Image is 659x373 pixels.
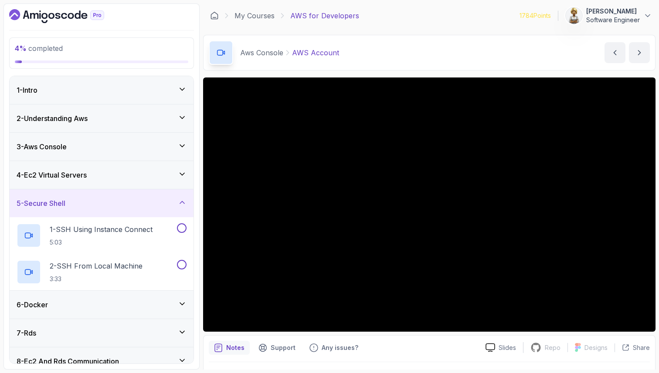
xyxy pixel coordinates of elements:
p: 1 - SSH Using Instance Connect [50,224,153,235]
p: Software Engineer [586,16,640,24]
button: notes button [209,341,250,355]
h3: 7 - Rds [17,328,36,338]
h3: 3 - Aws Console [17,141,67,152]
p: Designs [584,343,608,352]
p: Repo [545,343,560,352]
h3: 5 - Secure Shell [17,198,65,208]
h3: 8 - Ec2 And Rds Communication [17,356,119,366]
p: Slides [499,343,516,352]
h3: 4 - Ec2 Virtual Servers [17,170,87,180]
iframe: 1 - AWS Account [203,77,656,332]
img: user profile image [566,7,582,24]
a: Dashboard [9,9,124,23]
button: 2-Understanding Aws [10,104,194,132]
p: AWS for Developers [290,10,359,21]
p: AWS Account [292,47,339,58]
span: 4 % [15,44,27,53]
button: 3-Aws Console [10,133,194,161]
span: completed [15,44,63,53]
button: 1-Intro [10,76,194,104]
button: 4-Ec2 Virtual Servers [10,161,194,189]
p: [PERSON_NAME] [586,7,640,16]
p: Support [271,343,296,352]
p: 3:33 [50,275,143,283]
p: 2 - SSH From Local Machine [50,261,143,271]
button: 1-SSH Using Instance Connect5:03 [17,223,187,248]
h3: 2 - Understanding Aws [17,113,88,124]
p: Any issues? [322,343,358,352]
h3: 1 - Intro [17,85,37,95]
a: Slides [479,343,523,352]
p: 1784 Points [520,11,551,20]
button: 5-Secure Shell [10,189,194,217]
p: Aws Console [240,47,283,58]
button: Share [615,343,650,352]
button: previous content [605,42,625,63]
button: 6-Docker [10,291,194,319]
button: user profile image[PERSON_NAME]Software Engineer [565,7,652,24]
button: next content [629,42,650,63]
p: Notes [226,343,245,352]
h3: 6 - Docker [17,299,48,310]
a: My Courses [234,10,275,21]
a: Dashboard [210,11,219,20]
p: 5:03 [50,238,153,247]
button: Support button [253,341,301,355]
button: 2-SSH From Local Machine3:33 [17,260,187,284]
button: 7-Rds [10,319,194,347]
p: Share [633,343,650,352]
button: Feedback button [304,341,363,355]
